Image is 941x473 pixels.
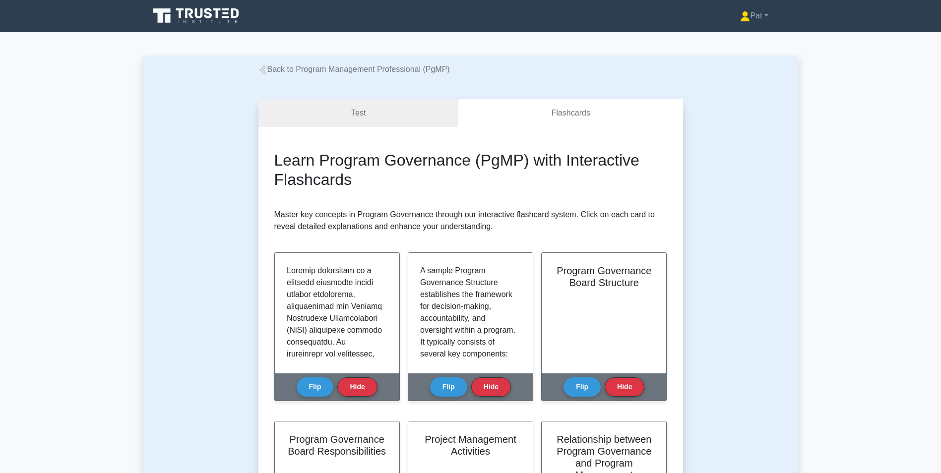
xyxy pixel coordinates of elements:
button: Hide [471,377,511,397]
button: Hide [337,377,377,397]
h2: Learn Program Governance (PgMP) with Interactive Flashcards [274,151,667,189]
a: Pat [716,6,792,26]
a: Flashcards [458,99,683,127]
button: Flip [564,377,601,397]
p: A sample Program Governance Structure establishes the framework for decision-making, accountabili... [420,265,517,360]
h2: Project Management Activities [420,433,521,457]
a: Back to Program Management Professional (PgMP) [258,65,450,73]
button: Flip [430,377,467,397]
button: Hide [605,377,644,397]
h2: Program Governance Board Responsibilities [287,433,387,457]
h2: Program Governance Board Structure [554,265,654,289]
a: Test [258,99,459,127]
button: Flip [297,377,334,397]
p: Master key concepts in Program Governance through our interactive flashcard system. Click on each... [274,209,667,233]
